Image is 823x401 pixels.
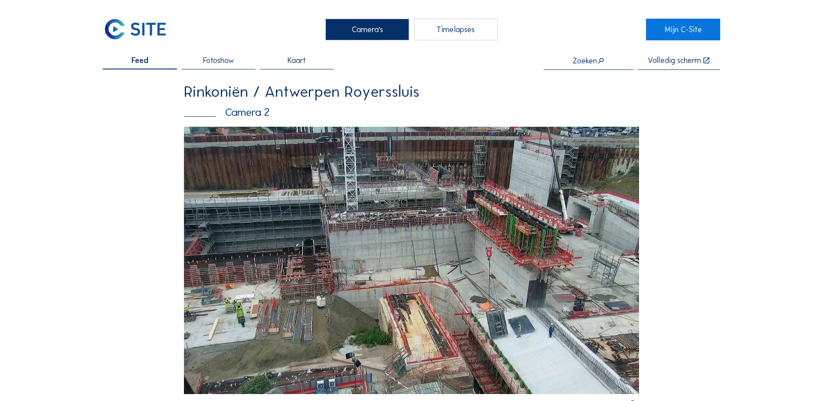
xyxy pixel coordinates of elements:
[646,19,720,40] a: Mijn C-Site
[288,56,306,64] span: Kaart
[184,127,639,394] img: Image
[648,56,701,65] div: Volledig scherm
[325,19,409,40] div: Camera's
[184,107,639,118] div: Camera 2
[414,19,498,40] div: Timelapses
[103,19,177,40] a: C-SITE Logo
[203,56,234,64] span: Fotoshow
[131,56,148,64] span: Feed
[184,84,639,99] div: Rinkoniën / Antwerpen Royerssluis
[103,19,167,40] img: C-SITE Logo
